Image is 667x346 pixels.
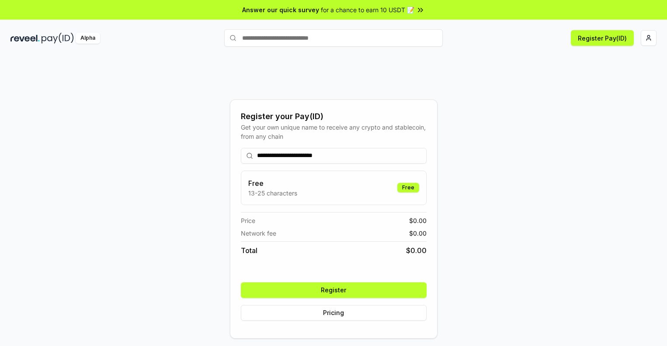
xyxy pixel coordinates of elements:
[409,229,427,238] span: $ 0.00
[248,188,297,198] p: 13-25 characters
[406,245,427,256] span: $ 0.00
[10,33,40,44] img: reveel_dark
[241,216,255,225] span: Price
[409,216,427,225] span: $ 0.00
[571,30,634,46] button: Register Pay(ID)
[241,229,276,238] span: Network fee
[76,33,100,44] div: Alpha
[242,5,319,14] span: Answer our quick survey
[241,123,427,141] div: Get your own unique name to receive any crypto and stablecoin, from any chain
[321,5,414,14] span: for a chance to earn 10 USDT 📝
[42,33,74,44] img: pay_id
[241,305,427,321] button: Pricing
[241,282,427,298] button: Register
[241,110,427,123] div: Register your Pay(ID)
[241,245,257,256] span: Total
[397,183,419,192] div: Free
[248,178,297,188] h3: Free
